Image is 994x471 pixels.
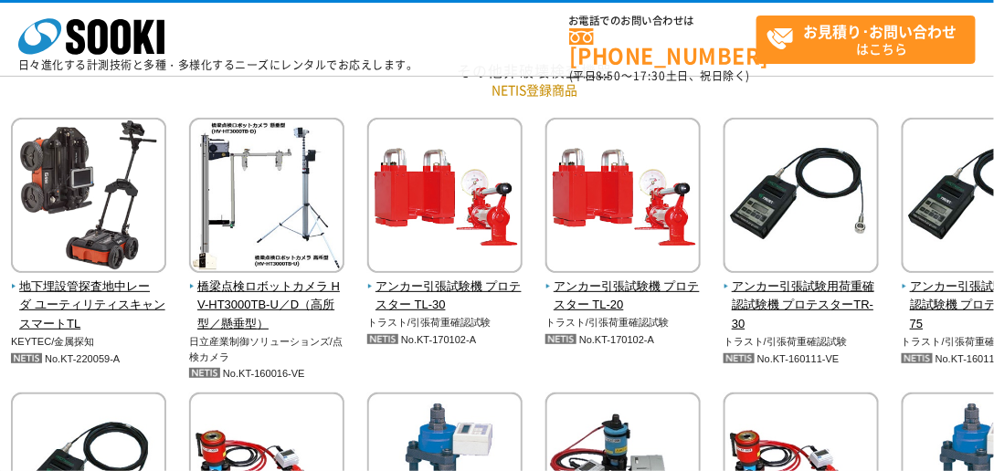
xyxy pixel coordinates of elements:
[189,260,345,334] a: 橋梁点検ロボットカメラ HV-HT3000TB-U／D（高所型／懸垂型）
[367,260,523,315] a: アンカー引張試験機 プロテスター TL-30
[597,68,622,84] span: 8:50
[11,334,167,350] p: KEYTEC/金属探知
[367,330,523,350] p: No.KT-170102-A
[189,364,345,383] p: No.KT-160016-VE
[11,350,167,369] p: No.KT-220059-A
[189,118,344,277] img: 橋梁点検ロボットカメラ HV-HT3000TB-U／D（高所型／懸垂型）
[545,118,701,277] img: アンカー引張試験機 プロテスター TL-20
[545,260,702,315] a: アンカー引張試験機 プロテスター TL-20
[545,277,702,316] span: アンカー引張試験機 プロテスター TL-20
[804,20,957,42] strong: お見積り･お問い合わせ
[633,68,666,84] span: 17:30
[367,315,523,330] p: トラスト/引張荷重確認試験
[569,68,750,84] span: (平日 ～ 土日、祝日除く)
[724,118,879,277] img: アンカー引張試験用荷重確認試験機 プロテスターTR-30
[767,16,975,62] span: はこちら
[724,277,880,334] span: アンカー引張試験用荷重確認試験機 プロテスターTR-30
[189,277,345,334] span: 橋梁点検ロボットカメラ HV-HT3000TB-U／D（高所型／懸垂型）
[724,334,880,350] p: トラスト/引張荷重確認試験
[189,334,345,364] p: 日立産業制御ソリューションズ/点検カメラ
[367,277,523,316] span: アンカー引張試験機 プロテスター TL-30
[545,330,702,350] p: No.KT-170102-A
[18,59,418,70] p: 日々進化する計測技術と多種・多様化するニーズにレンタルでお応えします。
[11,118,166,277] img: 地下埋設管探査地中レーダ ユーティリティスキャンスマートTL
[11,277,167,334] span: 地下埋設管探査地中レーダ ユーティリティスキャンスマートTL
[569,16,756,26] span: お電話でのお問い合わせは
[569,28,756,66] a: [PHONE_NUMBER]
[756,16,976,64] a: お見積り･お問い合わせはこちら
[724,350,880,369] p: No.KT-160111-VE
[724,260,880,334] a: アンカー引張試験用荷重確認試験機 プロテスターTR-30
[11,260,167,334] a: 地下埋設管探査地中レーダ ユーティリティスキャンスマートTL
[367,118,523,277] img: アンカー引張試験機 プロテスター TL-30
[545,315,702,330] p: トラスト/引張荷重確認試験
